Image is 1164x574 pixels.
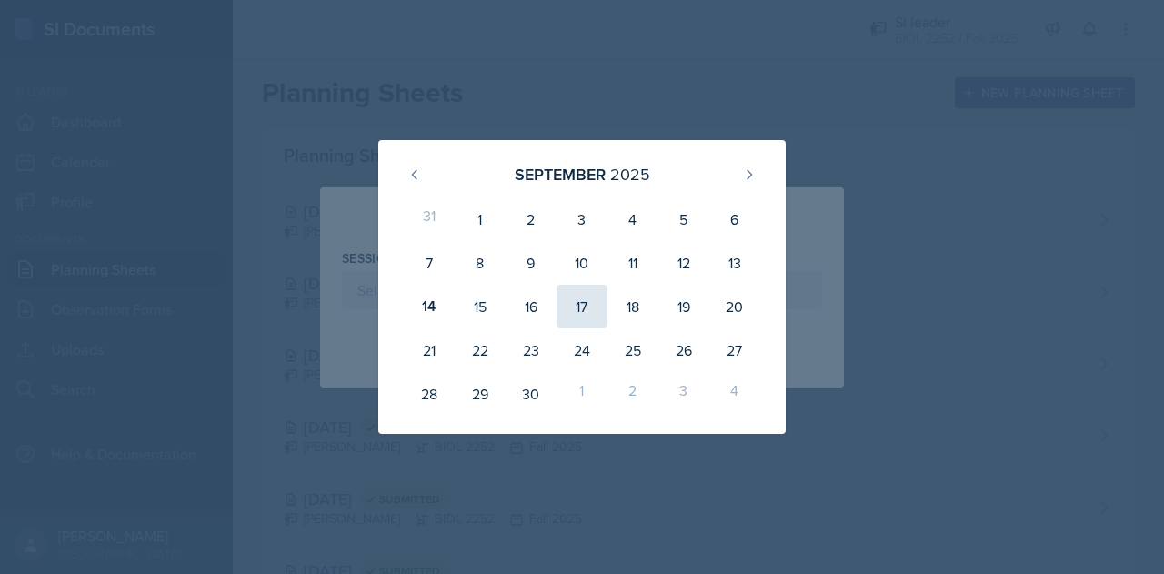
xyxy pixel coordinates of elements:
[506,285,557,328] div: 16
[658,328,709,372] div: 26
[557,285,607,328] div: 17
[557,372,607,416] div: 1
[455,285,506,328] div: 15
[455,241,506,285] div: 8
[506,241,557,285] div: 9
[455,372,506,416] div: 29
[607,328,658,372] div: 25
[404,241,455,285] div: 7
[709,197,760,241] div: 6
[404,197,455,241] div: 31
[607,197,658,241] div: 4
[506,328,557,372] div: 23
[658,197,709,241] div: 5
[709,241,760,285] div: 13
[506,372,557,416] div: 30
[455,328,506,372] div: 22
[506,197,557,241] div: 2
[515,162,606,186] div: September
[557,197,607,241] div: 3
[404,328,455,372] div: 21
[709,328,760,372] div: 27
[709,285,760,328] div: 20
[709,372,760,416] div: 4
[455,197,506,241] div: 1
[607,241,658,285] div: 11
[557,241,607,285] div: 10
[607,285,658,328] div: 18
[658,372,709,416] div: 3
[607,372,658,416] div: 2
[658,241,709,285] div: 12
[557,328,607,372] div: 24
[658,285,709,328] div: 19
[610,162,650,186] div: 2025
[404,372,455,416] div: 28
[404,285,455,328] div: 14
